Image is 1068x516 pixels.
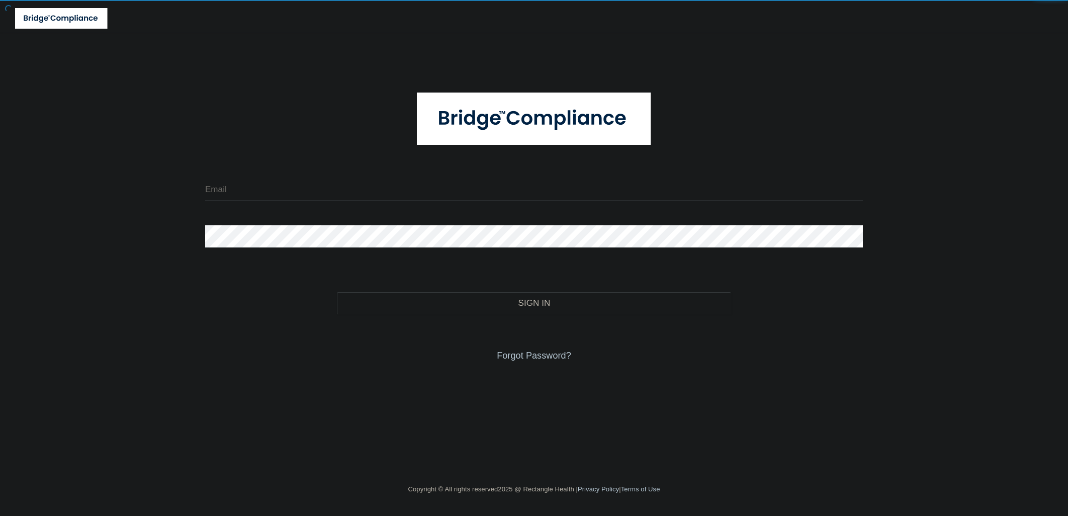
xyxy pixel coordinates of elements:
[578,485,619,493] a: Privacy Policy
[337,292,732,314] button: Sign In
[350,473,718,505] div: Copyright © All rights reserved 2025 @ Rectangle Health | |
[497,351,571,361] a: Forgot Password?
[621,485,660,493] a: Terms of Use
[205,178,863,201] input: Email
[417,93,651,145] img: bridge_compliance_login_screen.278c3ca4.svg
[15,8,108,29] img: bridge_compliance_login_screen.278c3ca4.svg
